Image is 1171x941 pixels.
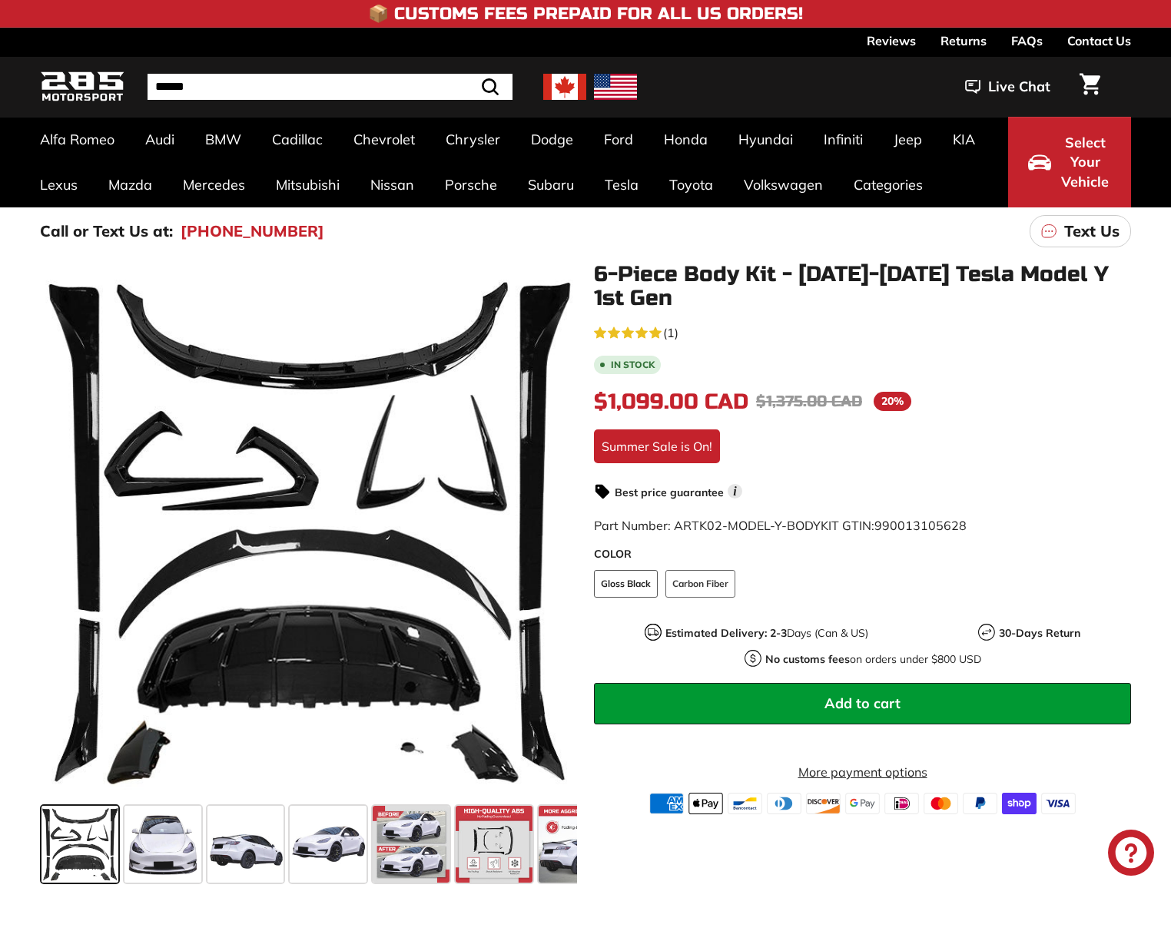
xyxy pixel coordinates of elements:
[260,162,355,207] a: Mitsubishi
[688,793,723,814] img: apple_pay
[767,793,801,814] img: diners_club
[594,429,720,463] div: Summer Sale is On!
[945,68,1070,106] button: Live Chat
[874,518,967,533] span: 990013105628
[594,683,1131,724] button: Add to cart
[1002,793,1037,814] img: shopify_pay
[594,518,967,533] span: Part Number: ARTK02-MODEL-Y-BODYKIT GTIN:
[148,74,513,100] input: Search
[728,162,838,207] a: Volkswagen
[257,117,338,162] a: Cadillac
[40,220,173,243] p: Call or Text Us at:
[1041,793,1076,814] img: visa
[516,117,589,162] a: Dodge
[765,651,981,668] p: on orders under $800 USD
[874,392,911,411] span: 20%
[924,793,958,814] img: master
[190,117,257,162] a: BMW
[594,763,1131,781] a: More payment options
[589,162,654,207] a: Tesla
[25,117,130,162] a: Alfa Romeo
[1067,28,1131,54] a: Contact Us
[1064,220,1120,243] p: Text Us
[168,162,260,207] a: Mercedes
[513,162,589,207] a: Subaru
[130,117,190,162] a: Audi
[806,793,841,814] img: discover
[728,484,742,499] span: i
[430,117,516,162] a: Chrysler
[937,117,990,162] a: KIA
[1008,117,1131,207] button: Select Your Vehicle
[93,162,168,207] a: Mazda
[663,323,678,342] span: (1)
[589,117,649,162] a: Ford
[824,694,901,712] span: Add to cart
[808,117,878,162] a: Infiniti
[756,392,862,411] span: $1,375.00 CAD
[1070,61,1110,113] a: Cart
[665,626,787,640] strong: Estimated Delivery: 2-3
[1030,215,1131,247] a: Text Us
[867,28,916,54] a: Reviews
[838,162,938,207] a: Categories
[40,69,124,105] img: Logo_285_Motorsport_areodynamics_components
[963,793,997,814] img: paypal
[1011,28,1043,54] a: FAQs
[594,389,748,415] span: $1,099.00 CAD
[368,5,803,23] h4: 📦 Customs Fees Prepaid for All US Orders!
[1059,133,1111,192] span: Select Your Vehicle
[594,263,1131,310] h1: 6-Piece Body Kit - [DATE]-[DATE] Tesla Model Y 1st Gen
[940,28,987,54] a: Returns
[181,220,324,243] a: [PHONE_NUMBER]
[355,162,430,207] a: Nissan
[430,162,513,207] a: Porsche
[665,625,868,641] p: Days (Can & US)
[615,485,724,499] strong: Best price guarantee
[728,793,762,814] img: bancontact
[988,77,1050,97] span: Live Chat
[649,117,723,162] a: Honda
[654,162,728,207] a: Toyota
[723,117,808,162] a: Hyundai
[649,793,684,814] img: american_express
[611,360,655,369] b: In stock
[594,322,1131,342] a: 5.0 rating (1 votes)
[765,652,850,666] strong: No customs fees
[845,793,880,814] img: google_pay
[878,117,937,162] a: Jeep
[884,793,919,814] img: ideal
[594,546,1131,562] label: COLOR
[1103,830,1159,880] inbox-online-store-chat: Shopify online store chat
[338,117,430,162] a: Chevrolet
[25,162,93,207] a: Lexus
[999,626,1080,640] strong: 30-Days Return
